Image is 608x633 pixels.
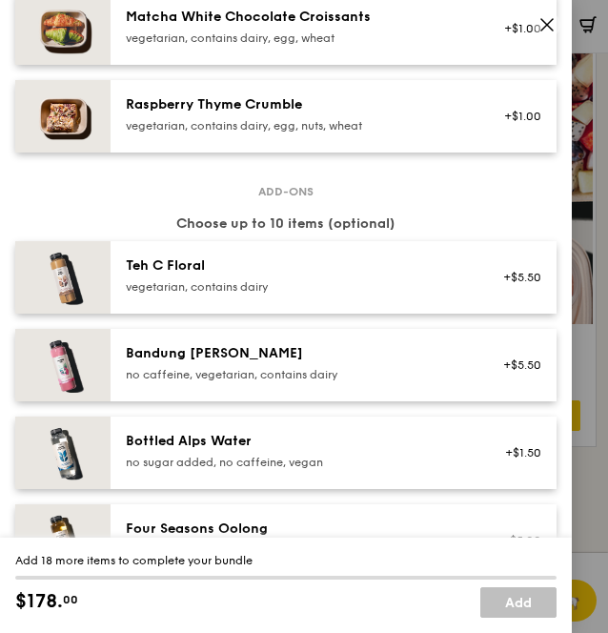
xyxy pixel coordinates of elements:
div: Four Seasons Oolong [126,520,432,539]
div: Bandung [PERSON_NAME] [126,344,432,363]
img: daily_normal_HORZ-bottled-alps-water.jpg [15,417,111,489]
div: vegetarian, contains dairy [126,279,432,295]
img: daily_normal_HORZ-bandung-gao.jpg [15,329,111,401]
img: daily_normal_HORZ-teh-c-floral.jpg [15,241,111,314]
div: Add 18 more items to complete your bundle [15,553,557,568]
div: +$1.00 [455,21,541,36]
div: +$1.50 [455,445,541,460]
div: Bottled Alps Water [126,432,432,451]
div: no sugar added, no caffeine, vegan [126,455,432,470]
img: daily_normal_Raspberry_Thyme_Crumble__Horizontal_.jpg [15,80,111,153]
div: Choose up to 10 items (optional) [15,214,557,234]
div: vegetarian, contains dairy, egg, wheat [126,31,432,46]
div: +$5.00 [455,533,541,548]
span: 00 [63,592,78,607]
div: no caffeine, vegetarian, contains dairy [126,367,432,382]
div: +$1.00 [455,109,541,124]
span: $178. [15,587,63,616]
div: Teh C Floral [126,256,432,276]
img: daily_normal_HORZ-four-seasons-oolong.jpg [15,504,111,577]
div: Raspberry Thyme Crumble [126,95,432,114]
div: vegetarian, contains dairy, egg, nuts, wheat [126,118,432,133]
span: Add-ons [251,184,321,199]
a: Add [480,587,557,618]
div: +$5.50 [455,357,541,373]
div: +$5.50 [455,270,541,285]
div: Matcha White Chocolate Croissants [126,8,432,27]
